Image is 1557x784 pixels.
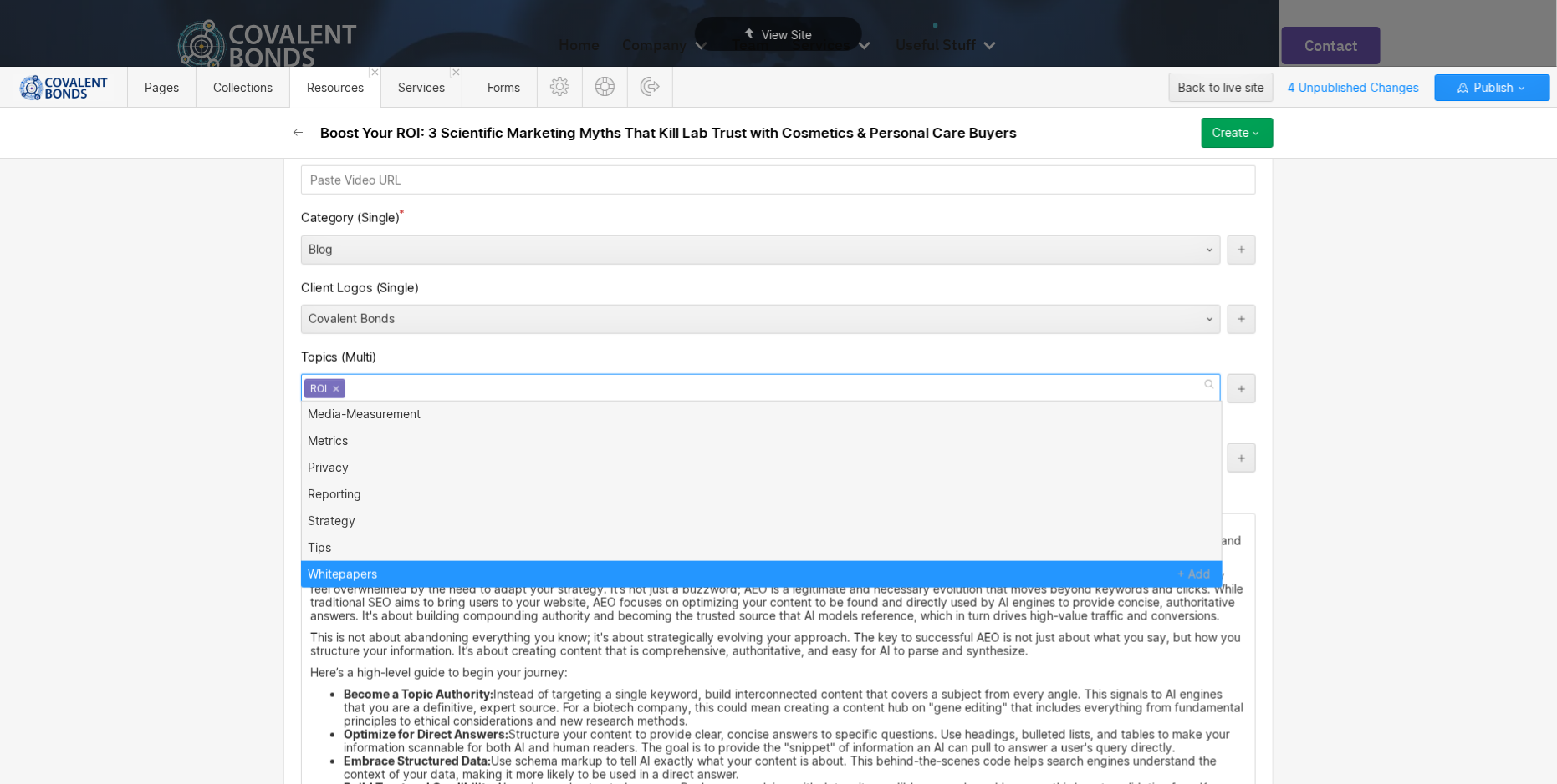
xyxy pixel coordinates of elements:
div: Tips [301,534,1223,561]
h2: Boost Your ROI: 3 Scientific Marketing Myths That Kill Lab Trust with Cosmetics & Personal Care B... [320,124,1017,143]
div: Reporting [301,481,1223,508]
strong: Embrace Structured Data: [344,754,491,768]
div: Create [1212,126,1249,139]
div: Media-Measurement [301,401,1223,427]
span: Topics (Multi) [301,349,375,366]
a: Close 'Resources' tab [369,67,380,78]
li: Use schema markup to tell AI exactly what your content is about. This behind-the-scenes code help... [344,755,1247,781]
div: Privacy [301,454,1223,481]
span: 4 Unpublished Changes [1280,74,1427,100]
p: If you’re a scientific marketing leader, you've likely felt the ground shifting. You’ve seen how ... [310,569,1247,623]
div: Covalent Bonds [302,306,1187,332]
div: Strategy [301,508,1223,534]
input: Paste Video URL [301,165,1256,195]
a: × [333,386,339,392]
span: Services [398,80,445,94]
button: Back to live site [1169,73,1274,102]
strong: Optimize for Direct Answers: [344,727,508,741]
strong: Become a Topic Authority: [344,687,493,701]
div: ROI [304,379,345,398]
li: Instead of targeting a single keyword, build interconnected content that covers a subject from ev... [344,688,1247,728]
span: Category (Single) [301,210,400,226]
p: Here’s a high-level guide to begin your journey: [310,666,1247,680]
button: Publish [1435,74,1550,101]
div: Blog [302,236,1187,263]
li: Structure your content to provide clear, concise answers to specific questions. Use headings, bul... [344,728,1247,755]
span: Forms [488,80,520,94]
img: 628286f817e1fbf1301ffa5e_CB%20Login.png [13,74,114,101]
span: View Site [762,28,812,42]
div: Whitepapers [301,561,1223,588]
p: This is not about abandoning everything you know; it's about strategically evolving your approach... [310,631,1247,658]
span: Pages [145,80,179,94]
span: Collections [213,80,273,94]
div: Metrics [301,427,1223,454]
div: Back to live site [1178,75,1264,100]
a: Close 'Services' tab [450,67,462,78]
span: Resources [307,80,364,94]
span: Client Logos (Single) [301,280,419,296]
button: Create [1202,118,1274,148]
span: Publish [1471,75,1514,100]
